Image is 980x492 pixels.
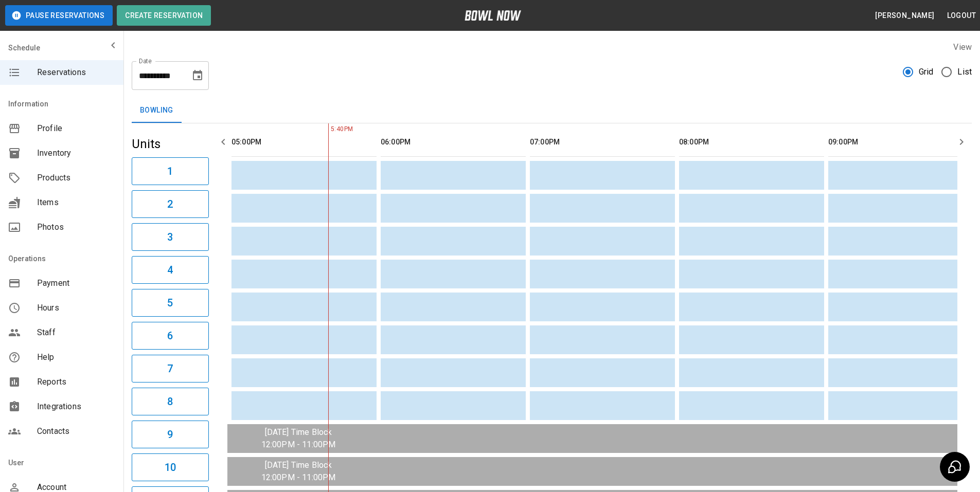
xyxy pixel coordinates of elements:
[132,289,209,317] button: 5
[957,66,972,78] span: List
[132,453,209,481] button: 10
[37,172,115,184] span: Products
[37,147,115,159] span: Inventory
[167,196,173,212] h6: 2
[132,223,209,251] button: 3
[167,360,173,377] h6: 7
[37,326,115,339] span: Staff
[187,65,208,86] button: Choose date, selected date is Aug 15, 2025
[132,98,182,123] button: Bowling
[919,66,934,78] span: Grid
[37,277,115,289] span: Payment
[167,295,173,311] h6: 5
[132,256,209,284] button: 4
[5,5,113,26] button: Pause Reservations
[871,6,938,25] button: [PERSON_NAME]
[37,425,115,438] span: Contacts
[167,262,173,278] h6: 4
[165,459,176,476] h6: 10
[117,5,211,26] button: Create Reservation
[132,136,209,152] h5: Units
[167,229,173,245] h6: 3
[37,196,115,209] span: Items
[132,157,209,185] button: 1
[132,388,209,415] button: 8
[132,190,209,218] button: 2
[37,351,115,363] span: Help
[37,221,115,233] span: Photos
[37,66,115,79] span: Reservations
[167,327,173,344] h6: 6
[37,376,115,388] span: Reports
[132,421,209,448] button: 9
[167,393,173,410] h6: 8
[167,163,173,179] h6: 1
[37,122,115,135] span: Profile
[132,98,972,123] div: inventory tabs
[953,42,972,52] label: View
[167,426,173,443] h6: 9
[37,302,115,314] span: Hours
[465,10,521,21] img: logo
[37,400,115,413] span: Integrations
[943,6,980,25] button: Logout
[328,124,331,135] span: 5:40PM
[132,322,209,350] button: 6
[132,355,209,382] button: 7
